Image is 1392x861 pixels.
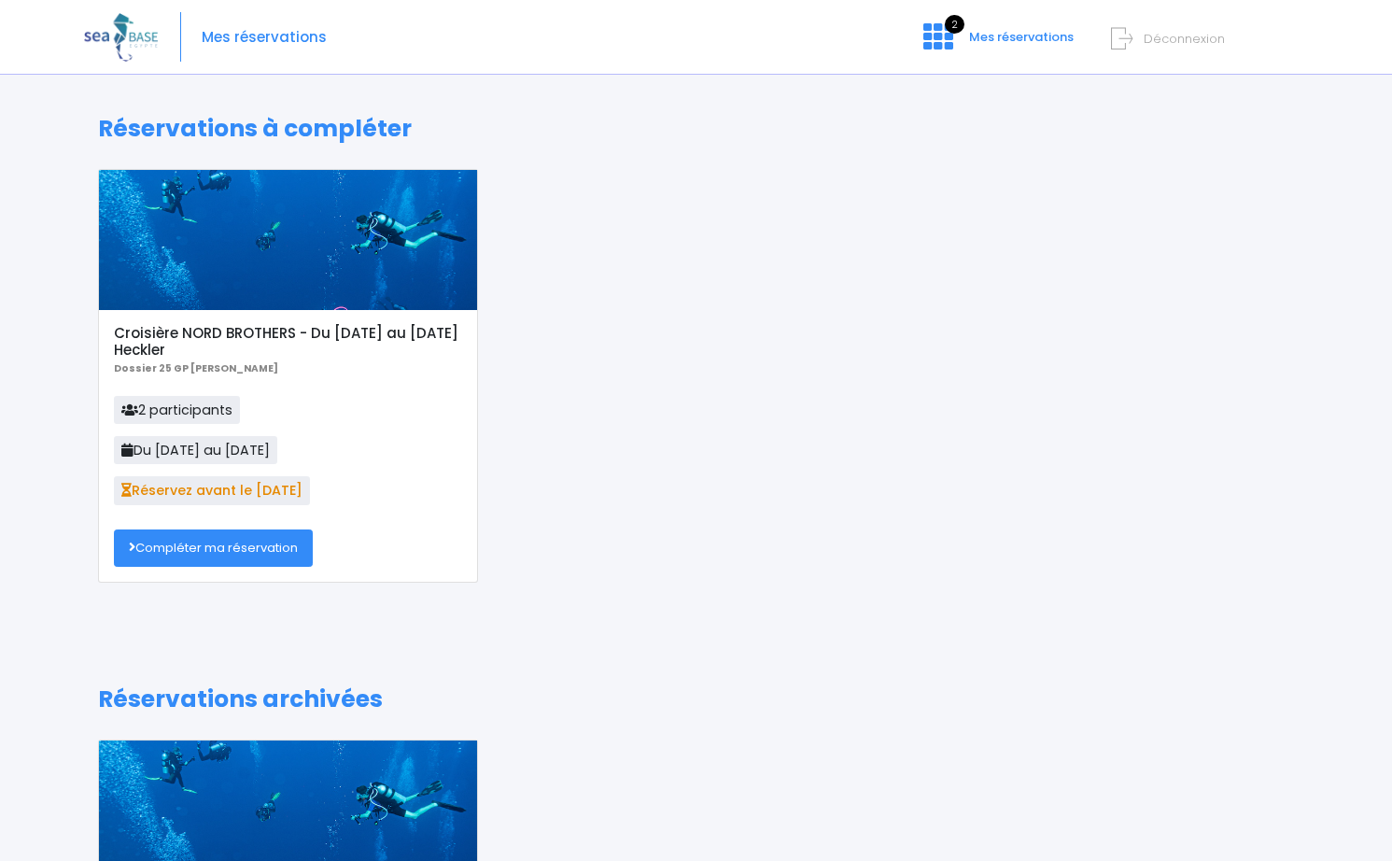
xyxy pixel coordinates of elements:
h1: Réservations à compléter [98,115,1294,143]
span: Réservez avant le [DATE] [114,476,310,504]
b: Dossier 25 GP [PERSON_NAME] [114,361,278,375]
span: 2 participants [114,396,240,424]
span: 2 [945,15,964,34]
span: Mes réservations [969,28,1074,46]
h1: Réservations archivées [98,685,1294,713]
span: Du [DATE] au [DATE] [114,436,277,464]
a: Compléter ma réservation [114,529,313,567]
span: Déconnexion [1144,30,1225,48]
h5: Croisière NORD BROTHERS - Du [DATE] au [DATE] Heckler [114,325,461,359]
a: 2 Mes réservations [908,35,1085,52]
